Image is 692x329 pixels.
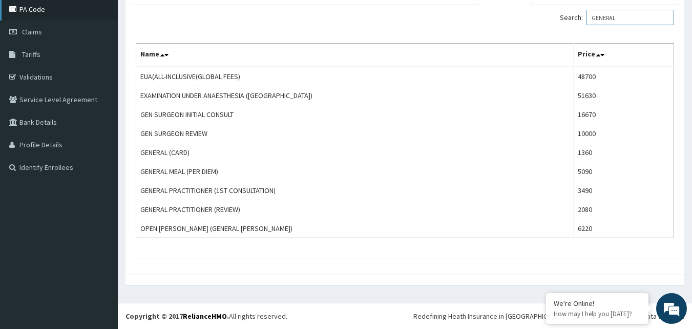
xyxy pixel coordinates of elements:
[5,220,195,256] textarea: Type your message and hit 'Enter'
[19,51,41,77] img: d_794563401_company_1708531726252_794563401
[136,67,574,86] td: EUA(ALL-INCLUSIVE(GLOBAL FEES)
[168,5,193,30] div: Minimize live chat window
[136,181,574,200] td: GENERAL PRACTITIONER (1ST CONSULTATION)
[136,86,574,105] td: EXAMINATION UNDER ANAESTHESIA ([GEOGRAPHIC_DATA])
[136,105,574,124] td: GEN SURGEON INITIAL CONSULT
[554,309,641,318] p: How may I help you today?
[574,124,674,143] td: 10000
[59,99,141,203] span: We're online!
[136,44,574,67] th: Name
[413,311,684,321] div: Redefining Heath Insurance in [GEOGRAPHIC_DATA] using Telemedicine and Data Science!
[22,27,42,36] span: Claims
[22,50,40,59] span: Tariffs
[136,162,574,181] td: GENERAL MEAL (PER DIEM)
[574,143,674,162] td: 1360
[560,10,674,25] label: Search:
[574,86,674,105] td: 51630
[183,312,227,321] a: RelianceHMO
[574,162,674,181] td: 5090
[118,303,692,329] footer: All rights reserved.
[136,124,574,143] td: GEN SURGEON REVIEW
[136,143,574,162] td: GENERAL (CARD)
[574,44,674,67] th: Price
[574,200,674,219] td: 2080
[53,57,172,71] div: Chat with us now
[554,299,641,308] div: We're Online!
[125,312,229,321] strong: Copyright © 2017 .
[574,67,674,86] td: 48700
[586,10,674,25] input: Search:
[136,200,574,219] td: GENERAL PRACTITIONER (REVIEW)
[574,181,674,200] td: 3490
[574,219,674,238] td: 6220
[574,105,674,124] td: 16670
[136,219,574,238] td: OPEN [PERSON_NAME] (GENERAL [PERSON_NAME])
